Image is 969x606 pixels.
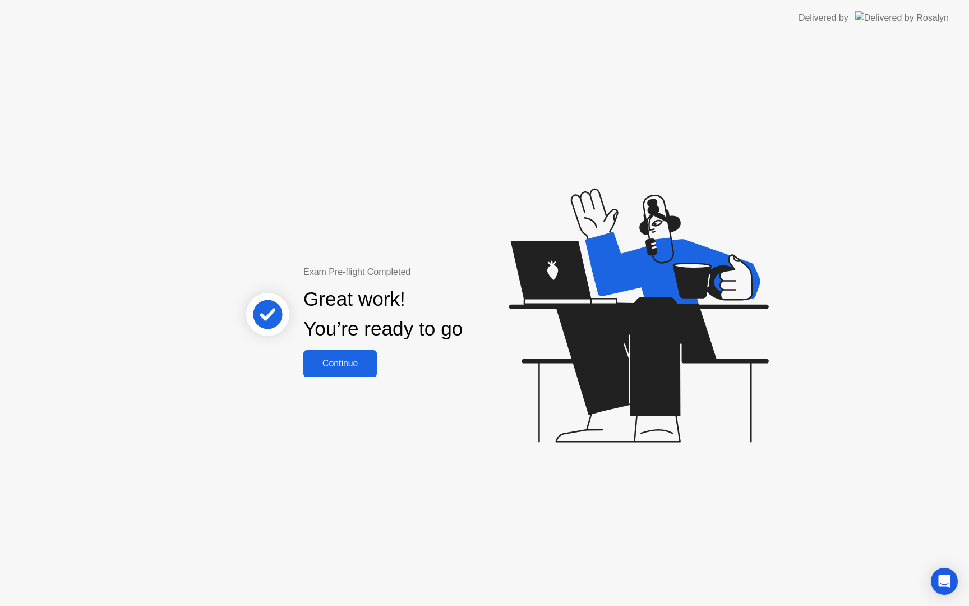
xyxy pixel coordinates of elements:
[303,350,377,377] button: Continue
[307,359,373,369] div: Continue
[855,11,949,24] img: Delivered by Rosalyn
[303,265,535,279] div: Exam Pre-flight Completed
[931,568,958,595] div: Open Intercom Messenger
[303,284,463,344] div: Great work! You’re ready to go
[799,11,848,25] div: Delivered by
